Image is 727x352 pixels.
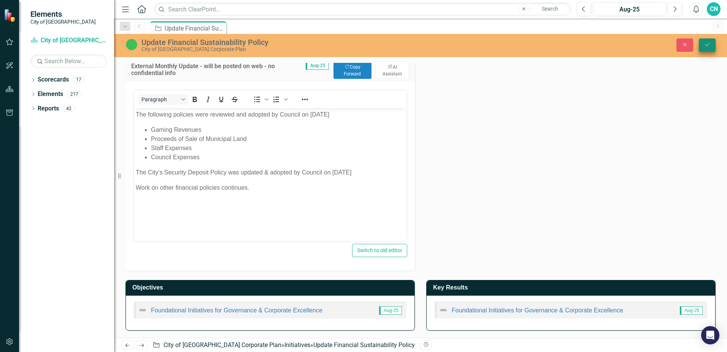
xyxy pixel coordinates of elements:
button: Switch to old editor [352,244,407,257]
a: City of [GEOGRAPHIC_DATA] Corporate Plan [30,36,106,45]
a: Foundational Initiatives for Governance & Corporate Excellence [151,307,322,314]
button: Copy Forward [333,62,371,79]
div: » » [152,341,415,350]
button: CN [707,2,721,16]
iframe: Rich Text Area [134,108,406,241]
div: Bullet list [251,94,270,105]
div: 217 [67,91,82,98]
img: In Progress [125,38,138,51]
div: Numbered list [270,94,289,105]
input: Search ClearPoint... [154,3,571,16]
input: Search Below... [30,54,106,68]
button: Block Paragraph [138,94,188,105]
a: Initiatives [284,341,310,349]
small: City of [GEOGRAPHIC_DATA] [30,19,96,25]
div: Aug-25 [596,5,663,14]
span: Aug-25 [680,306,703,315]
button: AI Assistant [375,62,409,79]
a: Reports [38,104,59,113]
a: City of [GEOGRAPHIC_DATA] Corporate Plan [163,341,281,349]
span: Aug-25 [379,306,402,315]
span: Search [542,6,558,12]
button: Italic [202,94,214,105]
span: Aug-25 [306,61,329,70]
h3: External Monthly Update - will be posted on web - no confidential info [131,63,306,76]
span: Paragraph [141,96,179,102]
button: Aug-25 [593,2,666,16]
div: City of [GEOGRAPHIC_DATA] Corporate Plan [141,46,456,52]
a: Elements [38,90,63,99]
a: Scorecards [38,75,69,84]
button: Bold [188,94,201,105]
div: Open Intercom Messenger [701,326,719,344]
h3: Objectives [132,284,411,291]
div: 42 [63,105,75,112]
img: Not Defined [439,306,448,315]
img: ClearPoint Strategy [4,8,17,22]
button: Search [531,4,569,14]
div: Update Financial Sustainability Policy [165,24,224,33]
div: Update Financial Sustainability Policy [313,341,415,349]
button: Strikethrough [228,94,241,105]
span: Elements [30,10,96,19]
button: Reveal or hide additional toolbar items [298,94,311,105]
div: 17 [73,77,85,83]
h3: Key Results [433,284,711,291]
p: Work on this initiative has been started. Council has reviewed and adopted policies guiding staff... [2,2,271,29]
button: Underline [215,94,228,105]
a: Foundational Initiatives for Governance & Corporate Excellence [452,307,623,314]
div: Update Financial Sustainability Policy [141,38,456,46]
img: Not Defined [138,306,147,315]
